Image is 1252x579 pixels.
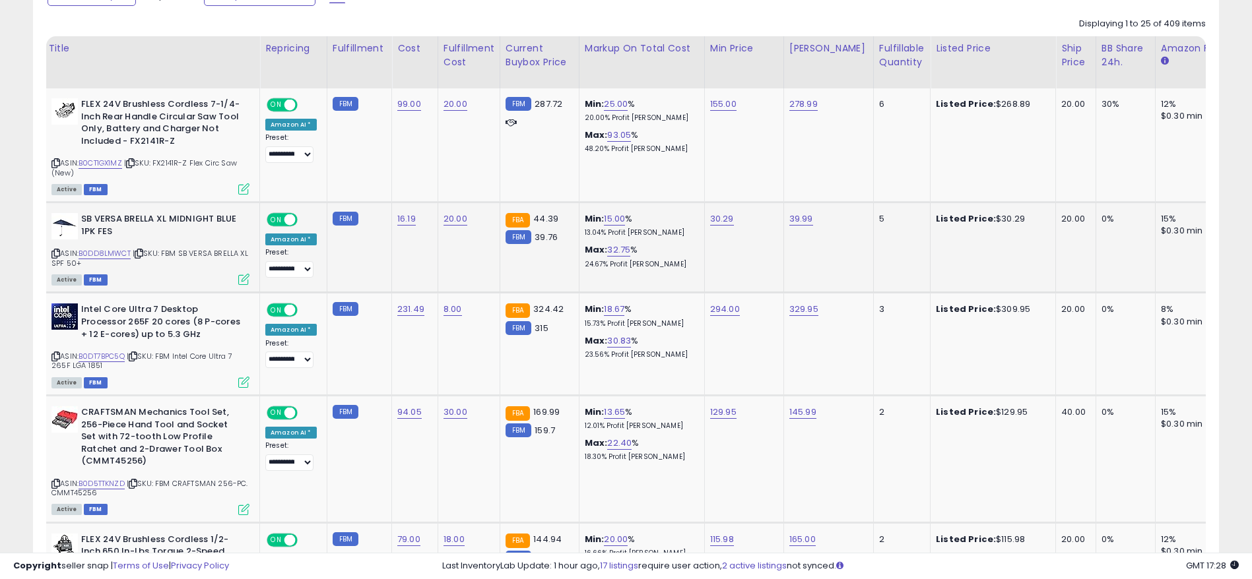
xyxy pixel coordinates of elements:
[1079,18,1206,30] div: Displaying 1 to 25 of 409 items
[936,213,1045,225] div: $30.29
[265,339,317,369] div: Preset:
[604,212,625,226] a: 15.00
[506,97,531,111] small: FBM
[113,559,169,572] a: Terms of Use
[604,533,628,546] a: 20.00
[444,42,494,69] div: Fulfillment Cost
[397,406,422,419] a: 94.05
[81,406,242,471] b: CRAFTSMAN Mechanics Tool Set, 256-Piece Hand Tool and Socket Set with 72-tooth Low Profile Ratche...
[607,334,631,348] a: 30.83
[268,100,284,111] span: ON
[444,533,465,546] a: 18.00
[397,42,432,55] div: Cost
[879,42,925,69] div: Fulfillable Quantity
[506,42,574,69] div: Current Buybox Price
[442,560,1239,572] div: Last InventoryLab Update: 1 hour ago, require user action, not synced.
[585,350,694,359] p: 23.56% Profit [PERSON_NAME]
[171,559,229,572] a: Privacy Policy
[51,248,248,268] span: | SKU: FBM SB VERSA BRELLA XL SPF 50+
[265,324,317,336] div: Amazon AI *
[506,213,530,228] small: FBA
[268,408,284,419] span: ON
[1161,55,1169,67] small: Amazon Fees.
[585,319,694,328] p: 15.73% Profit [PERSON_NAME]
[600,559,638,572] a: 17 listings
[444,212,467,226] a: 20.00
[444,406,467,419] a: 30.00
[585,129,694,154] div: %
[710,533,734,546] a: 115.98
[789,98,818,111] a: 278.99
[1061,98,1086,110] div: 20.00
[296,408,317,419] span: OFF
[710,303,740,316] a: 294.00
[936,406,1045,418] div: $129.95
[333,97,358,111] small: FBM
[607,437,632,450] a: 22.40
[936,212,996,225] b: Listed Price:
[585,406,605,418] b: Min:
[51,274,82,286] span: All listings currently available for purchase on Amazon
[506,321,531,335] small: FBM
[604,303,624,316] a: 18.67
[936,303,996,315] b: Listed Price:
[506,533,530,548] small: FBA
[936,42,1050,55] div: Listed Price
[533,212,558,225] span: 44.39
[51,478,248,498] span: | SKU: FBM CRAFTSMAN 256-PC. CMMT45256
[268,214,284,226] span: ON
[533,533,562,545] span: 144.94
[585,452,694,462] p: 18.30% Profit [PERSON_NAME]
[585,334,608,347] b: Max:
[879,98,920,110] div: 6
[879,406,920,418] div: 2
[579,36,704,88] th: The percentage added to the cost of goods (COGS) that forms the calculator for Min & Max prices.
[535,322,548,334] span: 315
[265,42,321,55] div: Repricing
[710,98,737,111] a: 155.00
[265,133,317,163] div: Preset:
[604,98,628,111] a: 25.00
[1061,303,1086,315] div: 20.00
[506,230,531,244] small: FBM
[1061,406,1086,418] div: 40.00
[51,406,78,433] img: 4104BSl3ZnL._SL40_.jpg
[535,424,555,437] span: 159.7
[585,129,608,141] b: Max:
[585,243,608,256] b: Max:
[51,504,82,515] span: All listings currently available for purchase on Amazon
[604,406,625,419] a: 13.65
[585,244,694,268] div: %
[79,158,122,169] a: B0CT1GX1MZ
[936,533,996,545] b: Listed Price:
[789,42,868,55] div: [PERSON_NAME]
[936,533,1045,545] div: $115.98
[585,213,694,237] div: %
[506,406,530,421] small: FBA
[333,42,386,55] div: Fulfillment
[51,533,78,560] img: 41GhmcGoKyL._SL40_.jpg
[84,184,108,195] span: FBM
[13,559,61,572] strong: Copyright
[585,212,605,225] b: Min:
[296,100,317,111] span: OFF
[585,335,694,359] div: %
[333,405,358,419] small: FBM
[789,212,813,226] a: 39.99
[1061,213,1086,225] div: 20.00
[265,427,317,439] div: Amazon AI *
[533,406,560,418] span: 169.99
[585,303,694,328] div: %
[51,213,78,239] img: 31CSgnN-ceL._SL40_.jpg
[265,119,317,131] div: Amazon AI *
[1186,559,1239,572] span: 2025-10-9 17:28 GMT
[51,184,82,195] span: All listings currently available for purchase on Amazon
[585,98,605,110] b: Min:
[585,437,608,449] b: Max:
[879,213,920,225] div: 5
[879,533,920,545] div: 2
[585,260,694,269] p: 24.67% Profit [PERSON_NAME]
[936,98,996,110] b: Listed Price:
[268,534,284,545] span: ON
[789,303,818,316] a: 329.95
